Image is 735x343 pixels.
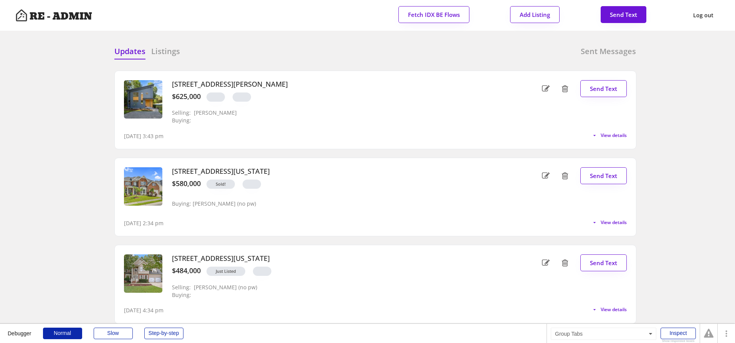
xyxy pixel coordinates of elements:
div: $580,000 [172,180,201,188]
div: Selling: [PERSON_NAME] (no pw) [172,284,257,291]
div: $625,000 [172,92,201,101]
img: 20251002174719394394000000-o.jpg [124,254,162,293]
h3: [STREET_ADDRESS][US_STATE] [172,254,507,263]
span: View details [601,220,627,225]
div: Group Tabs [551,328,656,340]
button: Sold! [206,180,235,189]
button: View details [591,307,627,313]
img: Artboard%201%20copy%203.svg [15,9,28,21]
div: Buying: [172,117,196,124]
div: Buying: [172,292,201,298]
div: Selling: [PERSON_NAME] [172,110,237,116]
h3: [STREET_ADDRESS][US_STATE] [172,167,507,176]
button: Send Text [601,6,646,23]
button: Send Text [580,254,627,271]
button: View details [591,219,627,226]
h6: Sent Messages [581,46,636,57]
div: Show responsive boxes [661,340,696,343]
h6: Listings [151,46,180,57]
div: Step-by-step [144,328,183,339]
button: Send Text [580,80,627,97]
div: Debugger [8,324,31,336]
span: View details [601,307,627,312]
button: Send Text [580,167,627,184]
div: Inspect [661,328,696,339]
div: [DATE] 2:34 pm [124,219,164,227]
button: Log out [687,7,720,24]
img: 20250527155358574334000000-o.jpg [124,167,162,206]
span: View details [601,133,627,138]
div: Slow [94,328,133,339]
h4: RE - ADMIN [30,12,92,21]
button: View details [591,132,627,139]
img: 5778785116069557547.jpg [124,80,162,119]
div: $484,000 [172,267,201,275]
div: [DATE] 3:43 pm [124,132,164,140]
div: Normal [43,328,82,339]
button: Add Listing [510,6,560,23]
button: Just Listed [206,267,245,276]
div: [DATE] 4:34 pm [124,307,164,314]
h6: Updates [114,46,145,57]
button: Fetch IDX BE Flows [398,6,469,23]
div: Buying: [PERSON_NAME] (no pw) [172,201,256,207]
h3: [STREET_ADDRESS][PERSON_NAME] [172,80,507,89]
